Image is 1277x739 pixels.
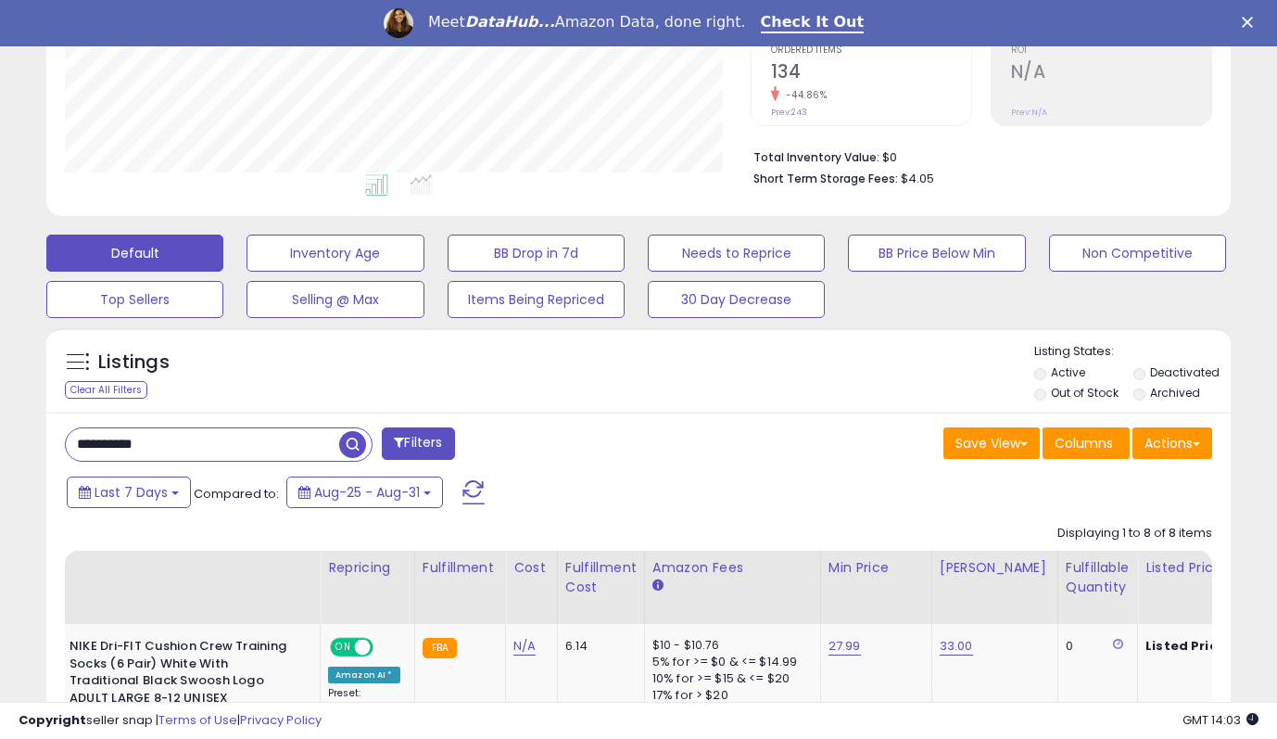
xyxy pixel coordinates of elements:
button: Inventory Age [247,235,424,272]
button: Last 7 Days [67,477,191,508]
button: Actions [1132,427,1212,459]
button: 30 Day Decrease [648,281,825,318]
div: Fulfillment Cost [565,558,637,597]
i: DataHub... [465,13,555,31]
button: BB Price Below Min [848,235,1025,272]
a: 33.00 [940,637,973,656]
span: Ordered Items [771,45,971,56]
button: Non Competitive [1049,235,1226,272]
span: Last 7 Days [95,483,168,502]
b: Total Inventory Value: [753,149,879,165]
div: Min Price [828,558,924,578]
div: [PERSON_NAME] [940,558,1050,578]
span: ROI [1011,45,1211,56]
button: Needs to Reprice [648,235,825,272]
b: Listed Price: [1145,637,1230,655]
div: Close [1242,17,1260,28]
a: 27.99 [828,637,861,656]
small: FBA [423,638,457,658]
li: $0 [753,145,1198,167]
label: Archived [1150,385,1200,401]
button: Aug-25 - Aug-31 [286,477,443,508]
small: Prev: 243 [771,107,807,118]
span: Columns [1055,434,1113,452]
button: Selling @ Max [247,281,424,318]
a: N/A [513,637,536,656]
span: 2025-09-8 14:03 GMT [1182,711,1258,729]
small: -44.86% [779,88,828,102]
div: Amazon Fees [652,558,813,578]
div: 10% for >= $15 & <= $20 [652,670,806,687]
a: Terms of Use [158,711,237,729]
button: Items Being Repriced [448,281,625,318]
div: 5% for >= $0 & <= $14.99 [652,654,806,670]
div: Amazon AI * [328,667,400,683]
a: Privacy Policy [240,711,322,729]
label: Out of Stock [1051,385,1119,401]
div: Fulfillable Quantity [1066,558,1130,597]
img: Profile image for Georgie [384,8,413,38]
label: Active [1051,364,1085,380]
small: Amazon Fees. [652,578,664,594]
div: Fulfillment [423,558,498,578]
strong: Copyright [19,711,86,729]
small: Prev: N/A [1011,107,1047,118]
span: Compared to: [194,485,279,503]
h2: N/A [1011,61,1211,86]
h5: Listings [98,350,170,376]
h2: 134 [771,61,971,86]
b: NIKE Dri-FIT Cushion Crew Training Socks (6 Pair) White With Traditional Black Swoosh Logo ADULT ... [70,638,295,711]
span: Aug-25 - Aug-31 [314,483,420,502]
div: Displaying 1 to 8 of 8 items [1057,525,1212,542]
div: Cost [513,558,550,578]
span: ON [332,640,355,656]
button: Filters [382,427,454,460]
button: BB Drop in 7d [448,235,625,272]
div: Title [23,558,312,578]
div: seller snap | | [19,712,322,730]
label: Deactivated [1150,364,1220,380]
button: Top Sellers [46,281,223,318]
div: Meet Amazon Data, done right. [428,13,746,32]
span: $4.05 [901,170,934,187]
div: Repricing [328,558,407,578]
span: OFF [371,640,400,656]
div: 6.14 [565,638,630,655]
a: Check It Out [761,13,865,33]
p: Listing States: [1034,343,1231,361]
div: 0 [1066,638,1123,655]
button: Save View [943,427,1040,459]
button: Default [46,235,223,272]
button: Columns [1043,427,1130,459]
b: Short Term Storage Fees: [753,171,898,186]
div: Clear All Filters [65,381,147,399]
div: $10 - $10.76 [652,638,806,654]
